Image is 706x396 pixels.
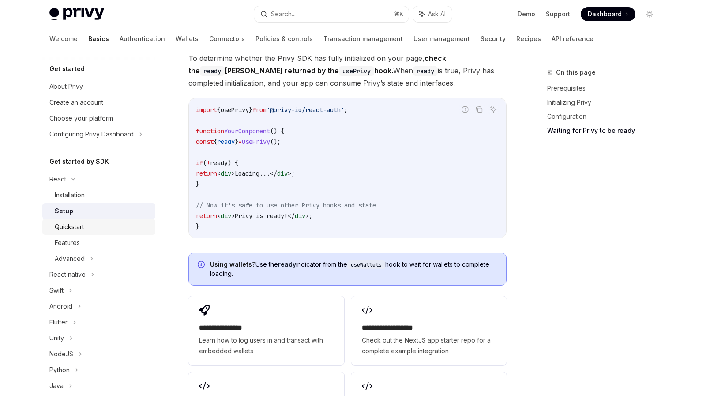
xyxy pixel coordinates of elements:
[588,10,622,19] span: Dashboard
[42,94,155,110] a: Create an account
[255,28,313,49] a: Policies & controls
[305,212,309,220] span: >
[210,260,255,268] strong: Using wallets?
[339,66,374,76] code: usePrivy
[42,203,155,219] a: Setup
[516,28,541,49] a: Recipes
[552,28,593,49] a: API reference
[547,109,664,124] a: Configuration
[291,170,295,177] span: ;
[413,28,470,49] a: User management
[249,106,252,114] span: }
[42,187,155,203] a: Installation
[55,206,73,216] div: Setup
[188,52,507,89] span: To determine whether the Privy SDK has fully initialized on your page, When is true, Privy has co...
[49,349,73,359] div: NodeJS
[196,106,217,114] span: import
[642,7,657,21] button: Toggle dark mode
[547,95,664,109] a: Initializing Privy
[546,10,570,19] a: Support
[481,28,506,49] a: Security
[344,106,348,114] span: ;
[270,170,277,177] span: </
[235,138,238,146] span: }
[238,138,242,146] span: =
[235,212,288,220] span: Privy is ready!
[176,28,199,49] a: Wallets
[49,301,72,312] div: Android
[203,159,207,167] span: (
[196,201,376,209] span: // Now it's safe to use other Privy hooks and state
[459,104,471,115] button: Report incorrect code
[210,260,497,278] span: Use the indicator from the hook to wait for wallets to complete loading.
[295,212,305,220] span: div
[413,6,452,22] button: Ask AI
[49,28,78,49] a: Welcome
[55,238,80,248] div: Features
[199,335,333,356] span: Learn how to log users in and transact with embedded wallets
[394,11,403,18] span: ⌘ K
[488,104,499,115] button: Ask AI
[49,381,64,391] div: Java
[49,129,134,140] div: Configuring Privy Dashboard
[55,253,85,264] div: Advanced
[235,170,270,177] span: Loading...
[288,170,291,177] span: >
[210,159,228,167] span: ready
[224,127,270,135] span: YourComponent
[217,138,235,146] span: ready
[196,212,217,220] span: return
[49,8,104,20] img: light logo
[200,66,225,76] code: ready
[49,113,113,124] div: Choose your platform
[196,127,224,135] span: function
[217,106,221,114] span: {
[252,106,267,114] span: from
[49,156,109,167] h5: Get started by SDK
[42,219,155,235] a: Quickstart
[547,124,664,138] a: Waiting for Privy to be ready
[217,170,221,177] span: <
[49,365,70,375] div: Python
[196,170,217,177] span: return
[347,260,385,269] code: useWallets
[581,7,635,21] a: Dashboard
[196,180,199,188] span: }
[556,67,596,78] span: On this page
[362,335,496,356] span: Check out the NextJS app starter repo for a complete example integration
[473,104,485,115] button: Copy the contents from the code block
[42,235,155,251] a: Features
[207,159,210,167] span: !
[42,79,155,94] a: About Privy
[221,212,231,220] span: div
[270,127,284,135] span: () {
[88,28,109,49] a: Basics
[231,212,235,220] span: >
[55,222,84,232] div: Quickstart
[196,159,203,167] span: if
[278,260,296,268] a: ready
[188,296,344,365] a: **** **** **** *Learn how to log users in and transact with embedded wallets
[351,296,507,365] a: **** **** **** ****Check out the NextJS app starter repo for a complete example integration
[120,28,165,49] a: Authentication
[198,261,207,270] svg: Info
[413,66,438,76] code: ready
[254,6,409,22] button: Search...⌘K
[428,10,446,19] span: Ask AI
[518,10,535,19] a: Demo
[196,138,214,146] span: const
[277,170,288,177] span: div
[214,138,217,146] span: {
[270,138,281,146] span: ();
[221,170,231,177] span: div
[228,159,238,167] span: ) {
[217,212,221,220] span: <
[49,174,66,185] div: React
[55,190,85,200] div: Installation
[271,9,296,19] div: Search...
[267,106,344,114] span: '@privy-io/react-auth'
[309,212,312,220] span: ;
[49,333,64,343] div: Unity
[242,138,270,146] span: usePrivy
[49,97,103,108] div: Create an account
